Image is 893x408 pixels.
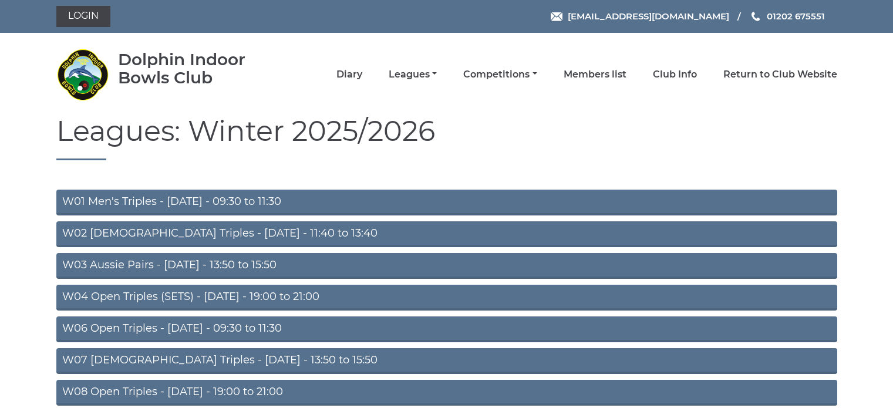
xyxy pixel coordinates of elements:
a: Return to Club Website [723,68,837,81]
a: W07 [DEMOGRAPHIC_DATA] Triples - [DATE] - 13:50 to 15:50 [56,348,837,374]
img: Email [551,12,562,21]
a: Members list [564,68,626,81]
img: Phone us [752,12,760,21]
a: Login [56,6,110,27]
a: Club Info [653,68,697,81]
a: Leagues [389,68,437,81]
a: Diary [336,68,362,81]
a: W04 Open Triples (SETS) - [DATE] - 19:00 to 21:00 [56,285,837,311]
h1: Leagues: Winter 2025/2026 [56,116,837,160]
span: 01202 675551 [767,11,825,22]
a: W08 Open Triples - [DATE] - 19:00 to 21:00 [56,380,837,406]
a: Competitions [463,68,537,81]
a: W01 Men's Triples - [DATE] - 09:30 to 11:30 [56,190,837,215]
div: Dolphin Indoor Bowls Club [118,50,279,87]
img: Dolphin Indoor Bowls Club [56,48,109,101]
a: W06 Open Triples - [DATE] - 09:30 to 11:30 [56,316,837,342]
span: [EMAIL_ADDRESS][DOMAIN_NAME] [568,11,729,22]
a: Phone us 01202 675551 [750,9,825,23]
a: W03 Aussie Pairs - [DATE] - 13:50 to 15:50 [56,253,837,279]
a: W02 [DEMOGRAPHIC_DATA] Triples - [DATE] - 11:40 to 13:40 [56,221,837,247]
a: Email [EMAIL_ADDRESS][DOMAIN_NAME] [551,9,729,23]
